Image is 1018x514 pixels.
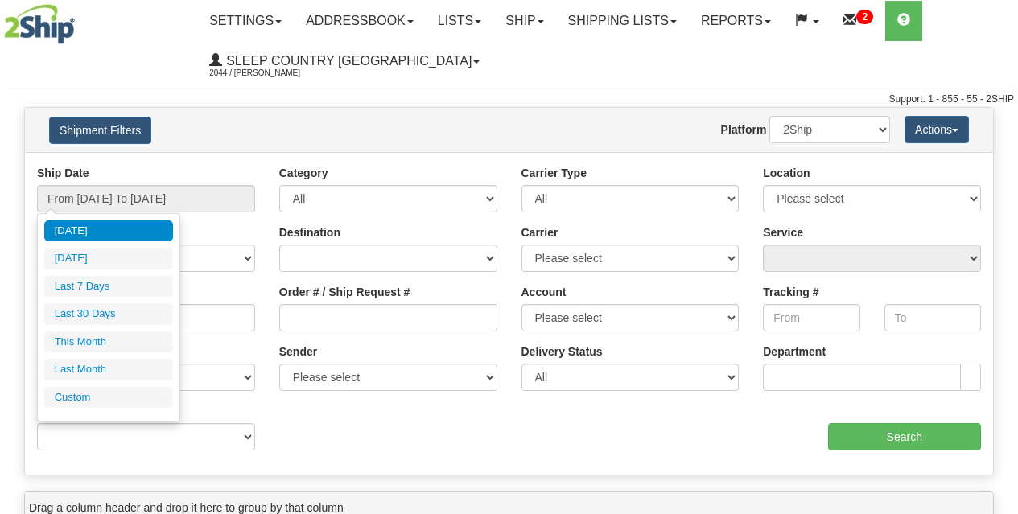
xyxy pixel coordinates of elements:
[521,165,587,181] label: Carrier Type
[4,4,75,44] img: logo2044.jpg
[44,276,173,298] li: Last 7 Days
[279,224,340,241] label: Destination
[197,1,294,41] a: Settings
[556,1,689,41] a: Shipping lists
[44,331,173,353] li: This Month
[37,165,89,181] label: Ship Date
[828,423,982,450] input: Search
[426,1,493,41] a: Lists
[4,93,1014,106] div: Support: 1 - 855 - 55 - 2SHIP
[763,284,818,300] label: Tracking #
[884,304,981,331] input: To
[521,343,603,360] label: Delivery Status
[763,304,859,331] input: From
[44,359,173,380] li: Last Month
[981,175,1016,339] iframe: chat widget
[222,54,472,68] span: Sleep Country [GEOGRAPHIC_DATA]
[44,220,173,242] li: [DATE]
[689,1,783,41] a: Reports
[521,224,558,241] label: Carrier
[493,1,555,41] a: Ship
[905,116,969,143] button: Actions
[44,303,173,325] li: Last 30 Days
[763,224,803,241] label: Service
[44,387,173,409] li: Custom
[197,41,492,81] a: Sleep Country [GEOGRAPHIC_DATA] 2044 / [PERSON_NAME]
[521,284,567,300] label: Account
[856,10,873,24] sup: 2
[294,1,426,41] a: Addressbook
[44,248,173,269] li: [DATE]
[209,65,330,81] span: 2044 / [PERSON_NAME]
[763,343,826,360] label: Department
[279,284,410,300] label: Order # / Ship Request #
[49,117,151,144] button: Shipment Filters
[279,343,317,360] label: Sender
[831,1,885,41] a: 2
[279,165,328,181] label: Category
[763,165,810,181] label: Location
[721,121,767,138] label: Platform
